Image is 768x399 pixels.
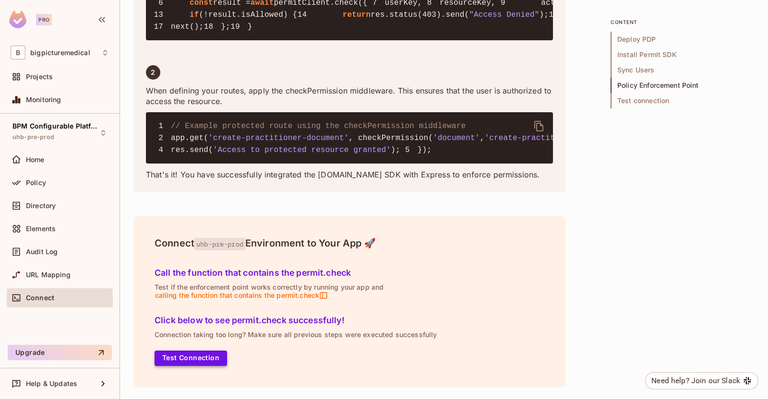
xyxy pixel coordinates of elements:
span: 19 [230,21,248,33]
span: ); [539,11,549,19]
button: Upgrade [8,345,112,360]
p: When defining your routes, apply the checkPermission middleware. This ensures that the user is au... [146,85,553,106]
h5: Click below to see permit.check successfully! [155,316,544,325]
span: URL Mapping [26,271,71,279]
div: Pro [36,14,52,25]
span: 18 [204,21,221,33]
span: Test connection [611,93,755,108]
span: app.get( [171,134,208,142]
span: B [11,46,25,59]
span: ).send( [436,11,469,19]
span: 403 [422,11,436,19]
span: 'create-practitioner' [484,134,583,142]
span: 'document' [433,134,480,142]
span: Install Permit SDK [611,47,755,62]
span: 17 [154,21,171,33]
span: calling the function that contains the permit.check [155,291,328,300]
span: // Example protected route using the checkPermission middleware [171,122,466,130]
div: Need help? Join our Slack [651,375,740,387]
span: 'Access to protected resource granted' [213,146,391,154]
span: Connect [26,294,54,302]
span: "Access Denied" [469,11,539,19]
span: , checkPermission( [349,134,433,142]
span: Policy [26,179,46,187]
span: 15 [549,9,566,21]
span: Directory [26,202,56,210]
span: return [343,11,371,19]
span: Audit Log [26,248,58,256]
span: 14 [297,9,314,21]
span: , [480,134,485,142]
button: delete [528,115,551,138]
span: 13 [154,9,171,21]
span: Workspace: bigpicturemedical [30,49,90,57]
span: 5 [400,144,418,156]
button: Test Connection [155,351,227,366]
span: uhb-pre-prod [194,238,245,250]
p: That's it! You have successfully integrated the [DOMAIN_NAME] SDK with Express to enforce permiss... [146,169,553,180]
span: BPM Configurable Platform [12,122,99,130]
span: 1 [154,120,171,132]
p: Connection taking too long? Make sure all previous steps were executed successfully [155,331,544,339]
h4: Connect Environment to Your App 🚀 [155,237,544,249]
span: (!result.isAllowed) { [199,11,298,19]
span: ); [391,146,400,154]
h5: Call the function that contains the permit.check [155,268,544,278]
span: if [190,11,199,19]
span: Help & Updates [26,380,77,387]
p: Test if the enforcement point works correctly by running your app and [155,283,544,300]
span: 2 [151,69,155,76]
span: 4 [154,144,171,156]
span: Policy Enforcement Point [611,78,755,93]
span: res.send( [171,146,213,154]
span: Projects [26,73,53,81]
p: content [611,18,755,26]
span: Sync Users [611,62,755,78]
span: 2 [154,132,171,144]
img: SReyMgAAAABJRU5ErkJggg== [9,11,26,28]
span: Monitoring [26,96,61,104]
span: Elements [26,225,56,233]
span: Deploy PDP [611,32,755,47]
span: 'create-practitioner-document' [208,134,349,142]
span: uhb-pre-prod [12,133,54,141]
span: res.status( [371,11,422,19]
span: Home [26,156,45,164]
